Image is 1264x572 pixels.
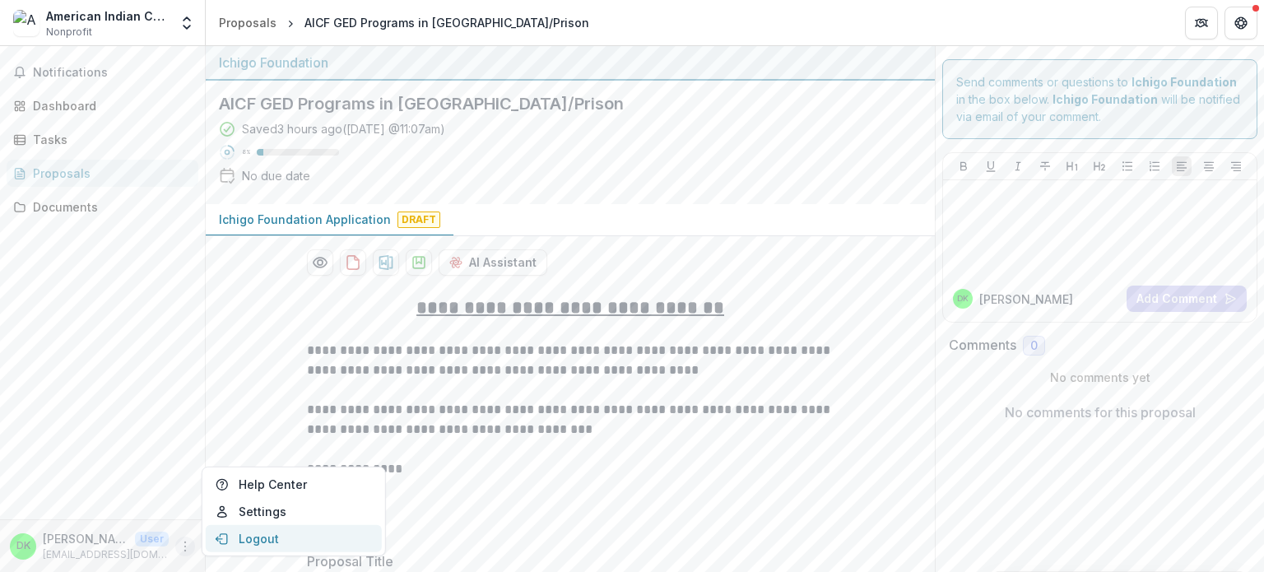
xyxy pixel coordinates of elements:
nav: breadcrumb [212,11,596,35]
p: User [135,532,169,546]
div: American Indian College Fund [46,7,169,25]
div: Daniel Khouri [957,295,969,303]
div: Proposals [33,165,185,182]
span: 0 [1030,339,1038,353]
button: Underline [981,156,1001,176]
button: Partners [1185,7,1218,40]
span: Notifications [33,66,192,80]
p: No comments for this proposal [1005,402,1196,422]
button: AI Assistant [439,249,547,276]
h2: AICF GED Programs in [GEOGRAPHIC_DATA]/Prison [219,94,895,114]
strong: Ichigo Foundation [1053,92,1158,106]
a: Proposals [7,160,198,187]
button: Open entity switcher [175,7,198,40]
button: Ordered List [1145,156,1164,176]
div: Daniel Khouri [16,541,30,551]
a: Tasks [7,126,198,153]
button: More [175,537,195,556]
a: Documents [7,193,198,221]
div: No due date [242,167,310,184]
button: Align Right [1226,156,1246,176]
a: Proposals [212,11,283,35]
p: Proposal Title [307,551,393,571]
button: Notifications [7,59,198,86]
button: download-proposal [406,249,432,276]
button: Bullet List [1118,156,1137,176]
button: Align Center [1199,156,1219,176]
div: Saved 3 hours ago ( [DATE] @ 11:07am ) [242,120,445,137]
h2: Comments [949,337,1016,353]
button: Strike [1035,156,1055,176]
strong: Ichigo Foundation [1132,75,1237,89]
div: Send comments or questions to in the box below. will be notified via email of your comment. [942,59,1257,139]
button: Get Help [1224,7,1257,40]
div: Ichigo Foundation [219,53,922,72]
button: Italicize [1008,156,1028,176]
button: Preview dfc59e9a-12aa-464d-9b32-e8bfd97f74c0-0.pdf [307,249,333,276]
button: Add Comment [1127,286,1247,312]
img: American Indian College Fund [13,10,39,36]
span: Nonprofit [46,25,92,40]
div: Documents [33,198,185,216]
span: Draft [397,212,440,228]
p: [EMAIL_ADDRESS][DOMAIN_NAME] [43,547,169,562]
button: download-proposal [340,249,366,276]
div: Proposals [219,14,276,31]
p: No comments yet [949,369,1251,386]
p: Ichigo Foundation Application [219,211,391,228]
div: Dashboard [33,97,185,114]
div: AICF GED Programs in [GEOGRAPHIC_DATA]/Prison [304,14,589,31]
button: download-proposal [373,249,399,276]
p: [PERSON_NAME] [43,530,128,547]
button: Heading 1 [1062,156,1082,176]
a: Dashboard [7,92,198,119]
div: Tasks [33,131,185,148]
button: Bold [954,156,974,176]
button: Align Left [1172,156,1192,176]
button: Heading 2 [1090,156,1109,176]
p: 8 % [242,146,250,158]
p: [PERSON_NAME] [979,291,1073,308]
